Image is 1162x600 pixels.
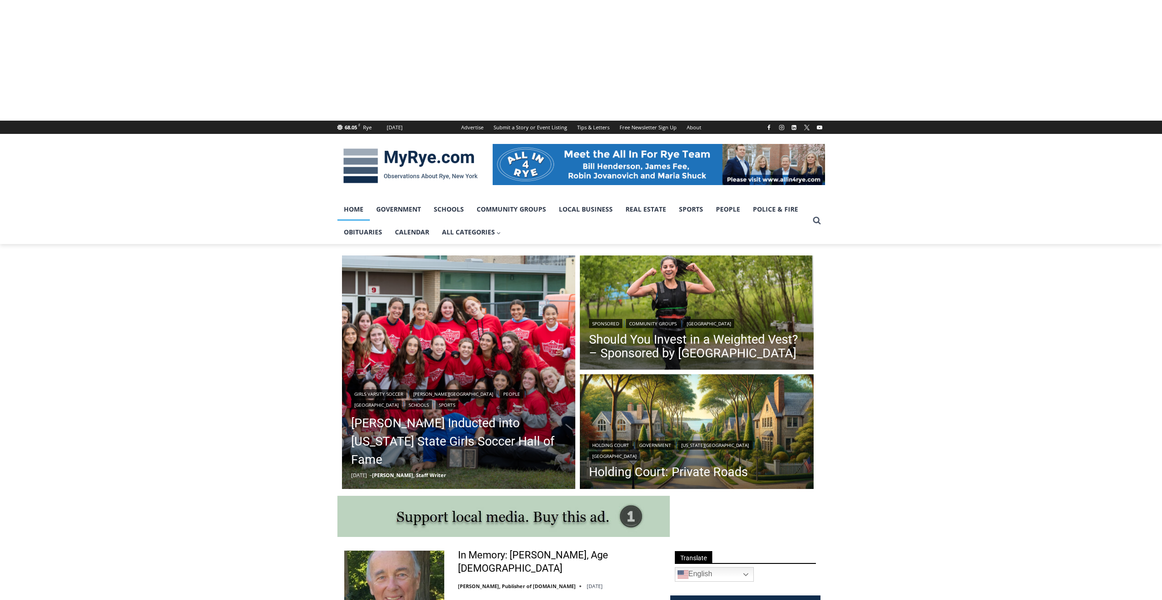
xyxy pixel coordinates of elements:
[678,569,689,580] img: en
[342,255,576,489] img: (PHOTO: The 2025 Rye Girls Soccer Team surrounding Head Coach Rich Savage after his induction int...
[776,122,787,133] a: Instagram
[456,121,706,134] nav: Secondary Navigation
[342,255,576,489] a: Read More Rich Savage Inducted into New York State Girls Soccer Hall of Fame
[493,144,825,185] img: All in for Rye
[345,124,357,131] span: 68.05
[673,198,710,221] a: Sports
[337,142,484,190] img: MyRye.com
[436,221,508,244] a: All Categories
[410,389,496,398] a: [PERSON_NAME][GEOGRAPHIC_DATA]
[456,121,489,134] a: Advertise
[675,567,754,582] a: English
[801,122,812,133] a: X
[458,583,576,589] a: [PERSON_NAME], Publisher of [DOMAIN_NAME]
[678,441,752,450] a: [US_STATE][GEOGRAPHIC_DATA]
[636,441,674,450] a: Government
[789,122,799,133] a: Linkedin
[337,221,389,244] a: Obituaries
[351,389,406,398] a: Girls Varsity Soccer
[619,198,673,221] a: Real Estate
[351,400,402,409] a: [GEOGRAPHIC_DATA]
[552,198,619,221] a: Local Business
[589,441,632,450] a: Holding Court
[436,400,458,409] a: Sports
[442,227,501,237] span: All Categories
[337,496,670,537] img: support local media, buy this ad
[370,198,427,221] a: Government
[580,255,814,372] a: Read More Should You Invest in a Weighted Vest? – Sponsored by White Plains Hospital
[684,319,734,328] a: [GEOGRAPHIC_DATA]
[589,333,804,360] a: Should You Invest in a Weighted Vest? – Sponsored by [GEOGRAPHIC_DATA]
[427,198,470,221] a: Schools
[763,122,774,133] a: Facebook
[589,465,804,479] a: Holding Court: Private Roads
[589,439,804,461] div: | | |
[580,255,814,372] img: (PHOTO: Runner with a weighted vest. Contributed.)
[626,319,680,328] a: Community Groups
[682,121,706,134] a: About
[615,121,682,134] a: Free Newsletter Sign Up
[589,317,804,328] div: | |
[500,389,523,398] a: People
[337,198,370,221] a: Home
[489,121,572,134] a: Submit a Story or Event Listing
[389,221,436,244] a: Calendar
[351,414,567,469] a: [PERSON_NAME] Inducted into [US_STATE] State Girls Soccer Hall of Fame
[580,374,814,491] a: Read More Holding Court: Private Roads
[351,472,367,478] time: [DATE]
[405,400,432,409] a: Schools
[572,121,615,134] a: Tips & Letters
[458,549,658,575] a: In Memory: [PERSON_NAME], Age [DEMOGRAPHIC_DATA]
[351,388,567,409] div: | | | | |
[580,374,814,491] img: DALLE 2025-09-08 Holding Court 2025-09-09 Private Roads
[587,583,603,589] time: [DATE]
[710,198,747,221] a: People
[337,198,809,244] nav: Primary Navigation
[470,198,552,221] a: Community Groups
[369,472,372,478] span: –
[589,319,622,328] a: Sponsored
[814,122,825,133] a: YouTube
[372,472,446,478] a: [PERSON_NAME], Staff Writer
[809,212,825,229] button: View Search Form
[589,451,640,461] a: [GEOGRAPHIC_DATA]
[363,123,372,132] div: Rye
[387,123,403,132] div: [DATE]
[675,551,712,563] span: Translate
[747,198,804,221] a: Police & Fire
[358,122,360,127] span: F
